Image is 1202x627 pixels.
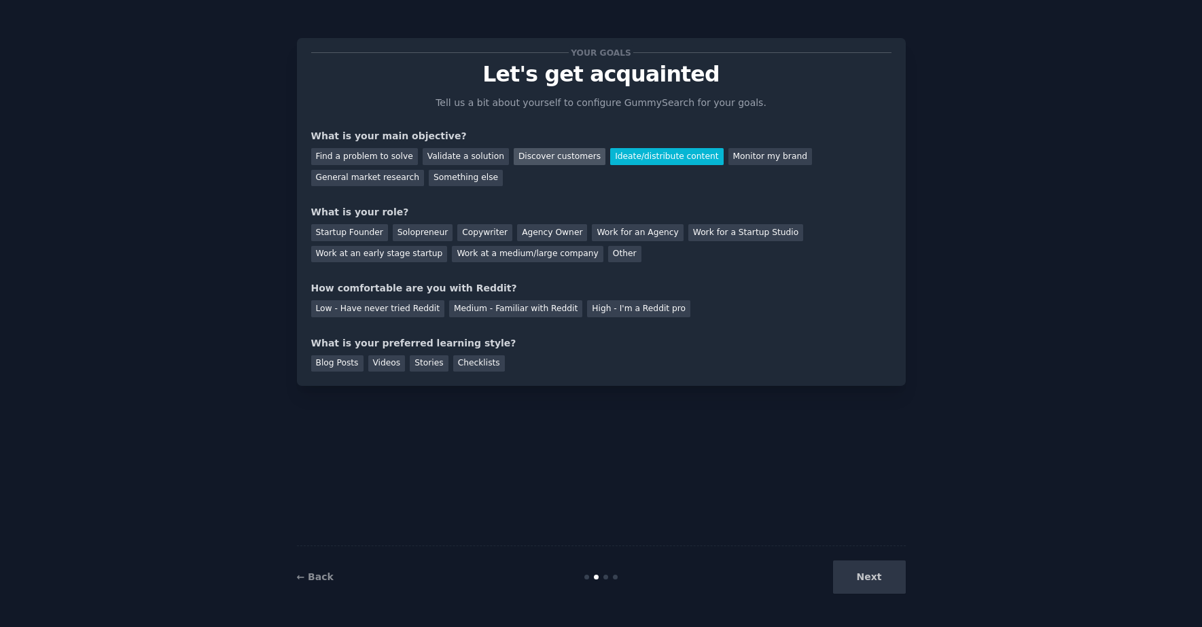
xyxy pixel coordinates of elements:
[453,355,505,372] div: Checklists
[311,170,425,187] div: General market research
[587,300,690,317] div: High - I'm a Reddit pro
[311,300,444,317] div: Low - Have never tried Reddit
[449,300,582,317] div: Medium - Familiar with Reddit
[457,224,512,241] div: Copywriter
[514,148,605,165] div: Discover customers
[610,148,723,165] div: Ideate/distribute content
[430,96,773,110] p: Tell us a bit about yourself to configure GummySearch for your goals.
[410,355,448,372] div: Stories
[452,246,603,263] div: Work at a medium/large company
[592,224,683,241] div: Work for an Agency
[311,129,891,143] div: What is your main objective?
[311,224,388,241] div: Startup Founder
[311,336,891,351] div: What is your preferred learning style?
[429,170,503,187] div: Something else
[423,148,509,165] div: Validate a solution
[608,246,641,263] div: Other
[368,355,406,372] div: Videos
[517,224,587,241] div: Agency Owner
[311,246,448,263] div: Work at an early stage startup
[311,205,891,219] div: What is your role?
[728,148,812,165] div: Monitor my brand
[311,355,364,372] div: Blog Posts
[569,46,634,60] span: Your goals
[688,224,803,241] div: Work for a Startup Studio
[311,281,891,295] div: How comfortable are you with Reddit?
[393,224,453,241] div: Solopreneur
[311,148,418,165] div: Find a problem to solve
[297,571,334,582] a: ← Back
[311,62,891,86] p: Let's get acquainted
